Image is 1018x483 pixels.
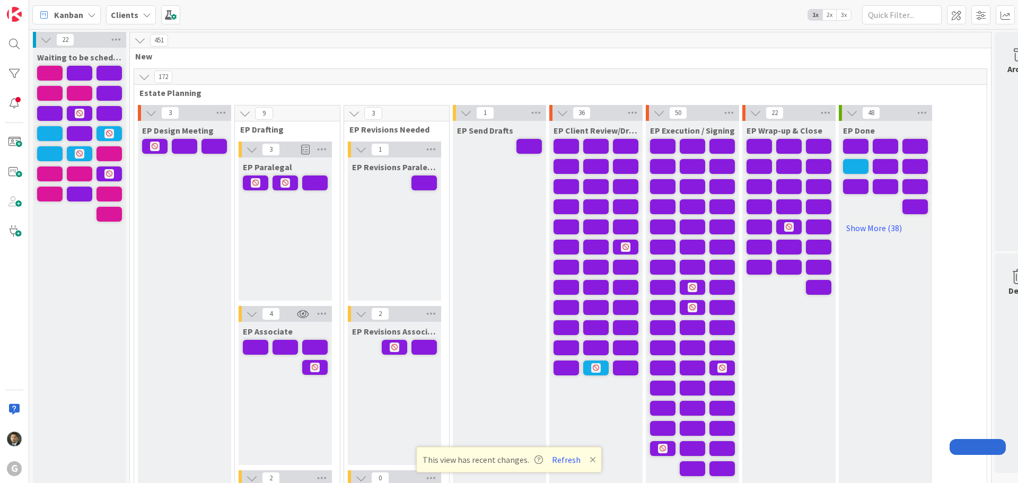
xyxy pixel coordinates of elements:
span: 4 [262,308,280,320]
span: 3x [837,10,851,20]
input: Quick Filter... [862,5,942,24]
span: EP Paralegal [243,162,292,172]
img: Visit kanbanzone.com [7,7,22,22]
span: Kanban [54,8,83,21]
span: EP Drafting [240,124,327,135]
span: 2 [371,308,389,320]
span: This view has recent changes. [423,453,543,466]
span: EP Associate [243,326,293,337]
span: EP Design Meeting [142,125,214,136]
span: 50 [669,107,687,119]
span: 9 [255,107,273,120]
span: 22 [56,33,74,46]
span: EP Revisions Associate [352,326,437,337]
span: 1 [476,107,494,119]
span: EP Client Review/Draft Review Meeting [554,125,638,136]
img: CG [7,432,22,446]
span: EP Revisions Needed [349,124,436,135]
span: 36 [573,107,591,119]
button: Refresh [548,453,584,467]
span: 3 [364,107,382,120]
span: New [135,51,978,62]
span: 451 [150,34,168,47]
span: Waiting to be scheduled [37,52,122,63]
span: 3 [161,107,179,119]
span: 172 [154,71,172,83]
span: 1x [808,10,822,20]
b: Clients [111,10,138,20]
span: EP Revisions Paralegal [352,162,437,172]
span: 2x [822,10,837,20]
span: EP Execution / Signing [650,125,735,136]
span: 22 [766,107,784,119]
span: 1 [371,143,389,156]
span: Estate Planning [139,87,973,98]
span: EP Send Drafts [457,125,513,136]
span: EP Wrap-up & Close [747,125,822,136]
div: G [7,461,22,476]
a: Show More (38) [843,219,928,236]
span: EP Done [843,125,875,136]
span: 48 [862,107,880,119]
span: 3 [262,143,280,156]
